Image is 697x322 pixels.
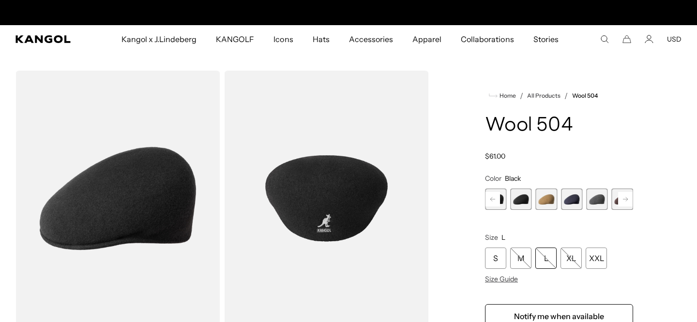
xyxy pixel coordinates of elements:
span: $61.00 [485,152,505,161]
div: 13 of 21 [586,189,607,210]
span: Kangol x J.Lindeberg [121,25,197,53]
summary: Search here [600,35,609,44]
a: Kangol [15,35,79,43]
div: 12 of 21 [561,189,582,210]
div: S [485,248,506,269]
a: Icons [264,25,303,53]
div: 14 of 21 [612,189,633,210]
label: Black [485,189,506,210]
span: Size [485,233,498,242]
label: Dark Blue [561,189,582,210]
span: Stories [533,25,559,53]
span: KANGOLF [216,25,254,53]
nav: breadcrumbs [485,90,633,102]
a: Collaborations [451,25,523,53]
li: / [516,90,523,102]
button: Cart [622,35,631,44]
div: 11 of 21 [536,189,557,210]
a: KANGOLF [206,25,264,53]
h1: Wool 504 [485,115,633,136]
div: Announcement [249,5,448,20]
a: Account [645,35,653,44]
a: Stories [524,25,568,53]
div: M [510,248,531,269]
span: Color [485,174,501,183]
a: Accessories [339,25,403,53]
button: USD [667,35,682,44]
a: Apparel [403,25,451,53]
span: L [501,233,505,242]
a: Hats [303,25,339,53]
div: 9 of 21 [485,189,506,210]
div: 10 of 21 [510,189,531,210]
div: L [535,248,557,269]
a: Wool 504 [572,92,598,99]
span: Icons [273,25,293,53]
label: Dark Flannel [586,189,607,210]
div: 2 of 2 [249,5,448,20]
label: Black/Gold [510,189,531,210]
span: Collaborations [461,25,514,53]
div: XXL [586,248,607,269]
span: Home [498,92,516,99]
span: Size Guide [485,275,518,283]
a: All Products [527,92,561,99]
a: Kangol x J.Lindeberg [112,25,207,53]
slideshow-component: Announcement bar [249,5,448,20]
span: Accessories [349,25,393,53]
span: Apparel [412,25,441,53]
a: Home [489,91,516,100]
label: Camel [536,189,557,210]
label: Espresso [612,189,633,210]
span: Black [505,174,521,183]
span: Hats [313,25,330,53]
li: / [561,90,568,102]
div: XL [561,248,582,269]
